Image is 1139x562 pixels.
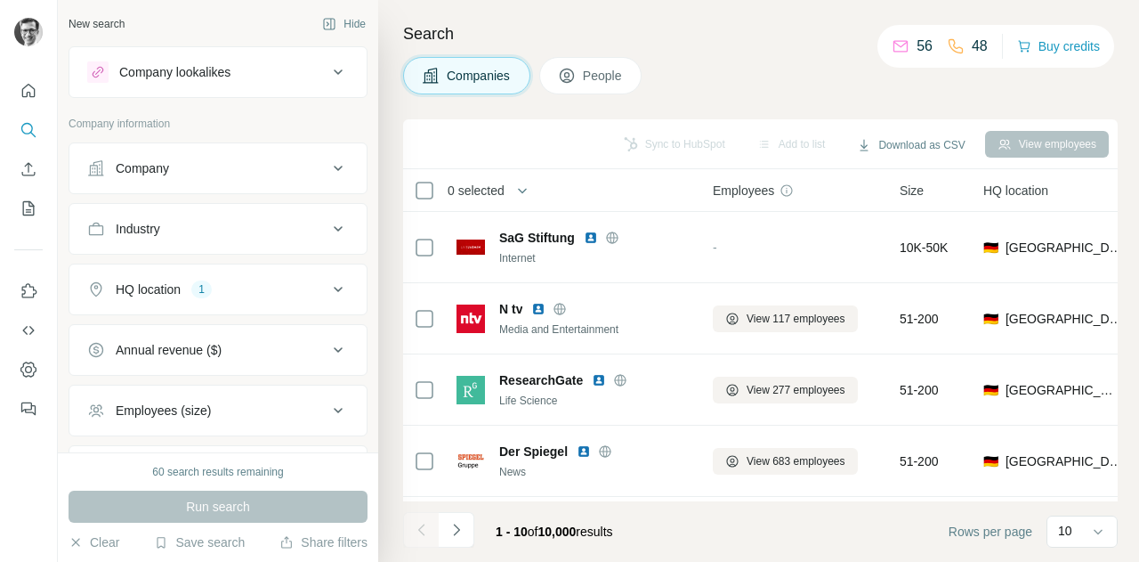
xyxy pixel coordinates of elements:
button: Industry [69,208,367,250]
span: [GEOGRAPHIC_DATA], [GEOGRAPHIC_DATA] [1006,381,1122,399]
span: results [496,525,613,539]
button: View 277 employees [713,377,858,403]
span: 51-200 [900,452,939,470]
span: 51-200 [900,310,939,328]
span: N tv [499,300,522,318]
button: Search [14,114,43,146]
button: Company [69,147,367,190]
button: Dashboard [14,354,43,386]
button: My lists [14,192,43,224]
div: Annual revenue ($) [116,341,222,359]
span: View 683 employees [747,453,845,469]
button: Navigate to next page [439,512,474,548]
span: Der Spiegel [499,443,568,460]
button: Quick start [14,75,43,107]
button: Use Surfe on LinkedIn [14,275,43,307]
h4: Search [403,21,1118,46]
span: [GEOGRAPHIC_DATA], [GEOGRAPHIC_DATA] [1006,239,1127,257]
span: [GEOGRAPHIC_DATA], [GEOGRAPHIC_DATA] [1006,310,1127,328]
span: ResearchGate [499,371,583,389]
span: 10K-50K [900,239,948,257]
button: Buy credits [1017,34,1100,59]
button: Clear [69,533,119,551]
div: Internet [499,250,691,266]
span: 🇩🇪 [983,310,998,328]
span: SaG Stiftung [499,229,575,247]
div: New search [69,16,125,32]
span: 1 - 10 [496,525,528,539]
button: Download as CSV [844,132,977,159]
img: LinkedIn logo [577,444,591,459]
img: Logo of Der Spiegel [456,447,485,476]
button: Feedback [14,393,43,425]
span: View 117 employees [747,311,845,327]
span: [GEOGRAPHIC_DATA], [GEOGRAPHIC_DATA] [1006,452,1127,470]
img: Logo of ResearchGate [456,376,485,404]
div: Employees (size) [116,402,211,419]
img: Logo of N tv [456,305,485,333]
div: 1 [191,281,212,297]
div: Life Science [499,393,691,409]
button: Use Surfe API [14,314,43,346]
div: Media and Entertainment [499,322,691,338]
button: Hide [310,11,378,37]
button: Employees (size) [69,389,367,432]
p: 56 [917,36,933,57]
div: 60 search results remaining [152,464,283,480]
div: Company [116,159,169,177]
img: LinkedIn logo [592,373,606,387]
span: 0 selected [448,182,505,200]
div: Industry [116,220,160,238]
img: LinkedIn logo [531,302,545,316]
img: LinkedIn logo [584,231,598,245]
div: HQ location [116,281,181,298]
button: HQ location1 [69,268,367,311]
span: 🇩🇪 [983,239,998,257]
span: HQ location [983,182,1048,200]
span: Companies [447,67,512,85]
span: 🇩🇪 [983,452,998,470]
button: View 117 employees [713,305,858,332]
button: Technologies [69,450,367,493]
p: 48 [972,36,988,57]
img: Logo of SaG Stiftung [456,240,485,255]
p: Company information [69,116,368,132]
span: View 277 employees [747,382,845,398]
img: Avatar [14,18,43,46]
span: 10,000 [538,525,577,539]
button: Enrich CSV [14,153,43,185]
div: News [499,464,691,480]
button: View 683 employees [713,448,858,475]
span: - [713,240,717,255]
span: of [528,525,538,539]
p: 10 [1058,522,1072,540]
span: Rows per page [949,523,1032,541]
span: 51-200 [900,381,939,399]
span: Employees [713,182,774,200]
span: 🇩🇪 [983,381,998,399]
div: Company lookalikes [119,63,230,81]
span: Size [900,182,924,200]
button: Company lookalikes [69,51,367,94]
button: Share filters [279,533,368,551]
button: Annual revenue ($) [69,329,367,371]
span: People [583,67,624,85]
button: Save search [154,533,245,551]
